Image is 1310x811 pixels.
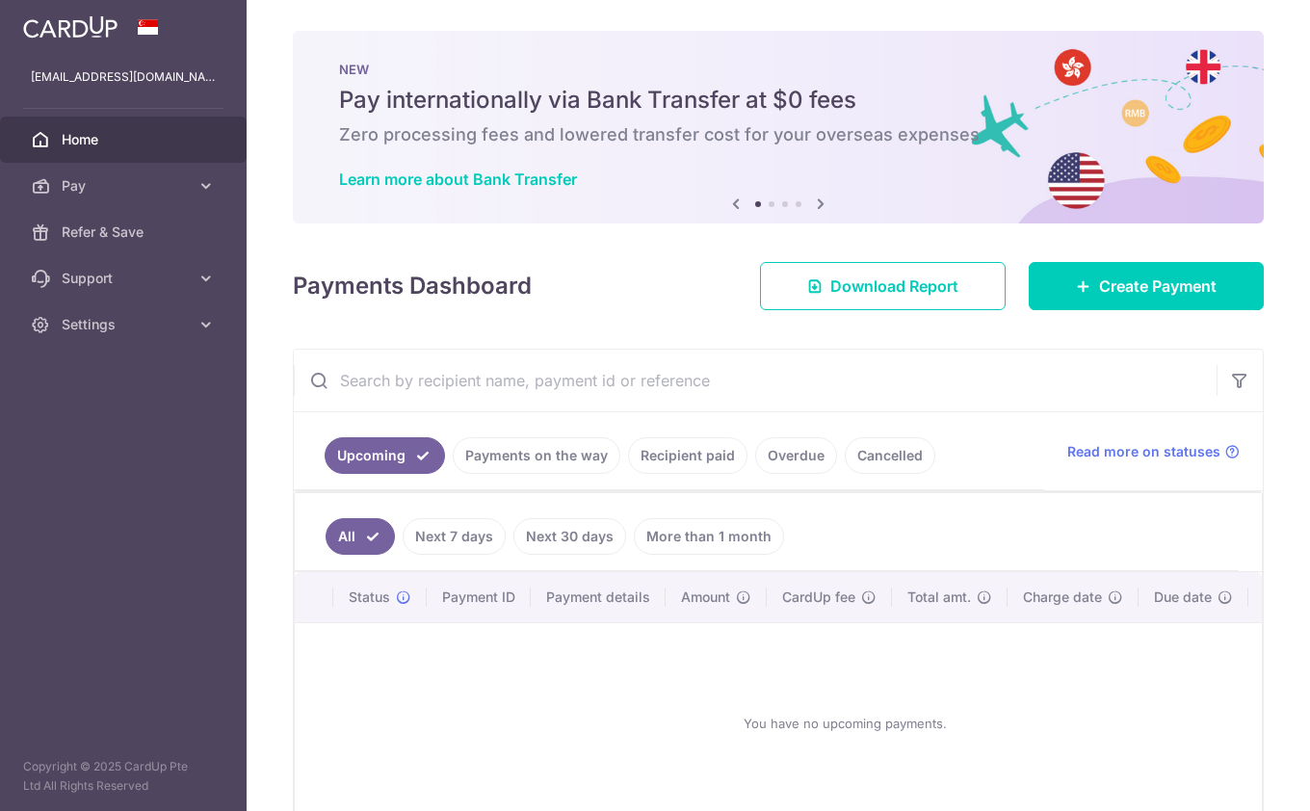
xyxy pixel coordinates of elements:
[1067,442,1240,461] a: Read more on statuses
[531,572,666,622] th: Payment details
[1099,275,1217,298] span: Create Payment
[339,170,577,189] a: Learn more about Bank Transfer
[62,315,189,334] span: Settings
[634,518,784,555] a: More than 1 month
[293,31,1264,223] img: Bank transfer banner
[907,588,971,607] span: Total amt.
[339,62,1218,77] p: NEW
[628,437,747,474] a: Recipient paid
[62,269,189,288] span: Support
[403,518,506,555] a: Next 7 days
[23,15,118,39] img: CardUp
[62,176,189,196] span: Pay
[349,588,390,607] span: Status
[339,85,1218,116] h5: Pay internationally via Bank Transfer at $0 fees
[31,67,216,87] p: [EMAIL_ADDRESS][DOMAIN_NAME]
[1023,588,1102,607] span: Charge date
[760,262,1006,310] a: Download Report
[1029,262,1264,310] a: Create Payment
[326,518,395,555] a: All
[325,437,445,474] a: Upcoming
[845,437,935,474] a: Cancelled
[513,518,626,555] a: Next 30 days
[1154,588,1212,607] span: Due date
[293,269,532,303] h4: Payments Dashboard
[62,130,189,149] span: Home
[782,588,855,607] span: CardUp fee
[294,350,1217,411] input: Search by recipient name, payment id or reference
[339,123,1218,146] h6: Zero processing fees and lowered transfer cost for your overseas expenses
[62,222,189,242] span: Refer & Save
[1067,442,1220,461] span: Read more on statuses
[681,588,730,607] span: Amount
[427,572,531,622] th: Payment ID
[453,437,620,474] a: Payments on the way
[830,275,958,298] span: Download Report
[755,437,837,474] a: Overdue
